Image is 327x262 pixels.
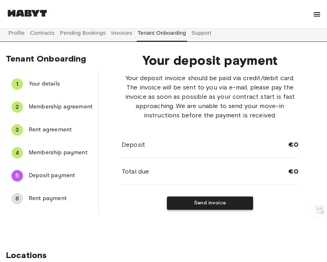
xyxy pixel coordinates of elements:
[288,140,298,149] span: €0
[122,167,149,176] span: Total due
[288,167,298,176] span: €0
[6,144,98,161] div: 4Membership payment
[29,194,93,203] span: Rent payment
[29,24,56,42] button: Contracts
[29,80,93,88] span: Your details
[11,78,23,90] div: 1
[122,53,298,68] span: Your deposit payment
[11,124,23,136] div: 3
[6,76,98,93] div: 1Your details
[29,103,93,111] span: Membership agreement
[191,24,212,42] button: Support
[29,149,93,157] span: Membership payment
[6,190,98,207] div: 6Rent payment
[11,101,23,113] div: 2
[29,171,93,180] span: Deposit payment
[122,73,298,120] span: Your deposit invoice should be paid via credit/debit card. The invoice will be sent to you via e-...
[6,98,98,116] div: 2Membership agreement
[167,196,253,210] button: Send invoice
[6,10,49,17] img: Habyt
[110,24,133,42] button: Invoices
[11,193,23,204] div: 6
[29,126,93,134] span: Rent agreement
[6,250,321,261] span: Locations
[11,170,23,181] div: 5
[6,167,98,184] div: 5Deposit payment
[122,140,145,149] span: Deposit
[8,24,26,42] button: Profile
[137,24,187,42] button: Tenant Onboarding
[6,53,87,64] span: Tenant Onboarding
[11,147,23,159] div: 4
[59,24,107,42] button: Pending Bookings
[6,121,98,139] div: 3Rent agreement
[6,24,321,42] div: user profile tabs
